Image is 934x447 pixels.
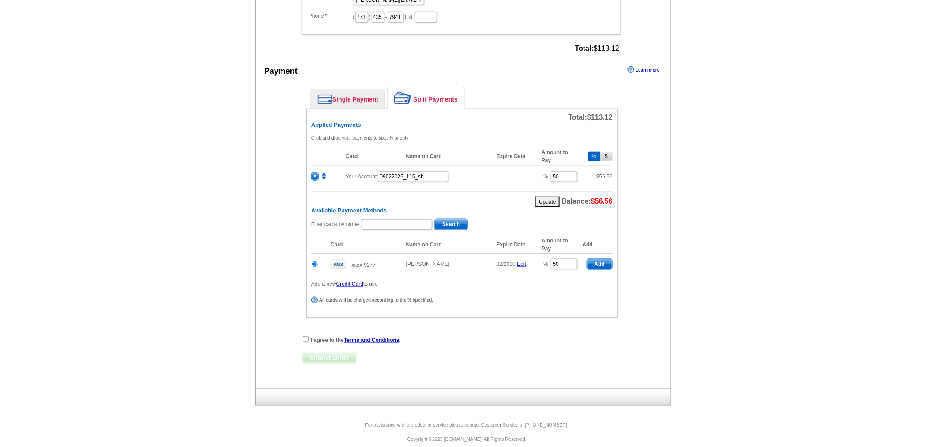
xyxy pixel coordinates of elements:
[311,134,613,142] p: Click and drag your payments to specify priority
[311,220,359,228] label: Filter cards by name
[311,337,401,343] strong: I agree to the .
[561,197,613,205] span: Balance:
[497,261,516,267] span: 02/2030
[435,219,467,230] span: Search
[591,197,613,205] span: $56.56
[341,166,537,187] td: Your Account
[320,172,328,180] img: move.png
[302,352,357,363] span: Submit Order
[628,66,659,73] a: Learn more
[587,259,612,269] span: Add
[264,65,298,77] div: Payment
[575,45,619,53] span: $113.12
[406,261,450,267] span: [PERSON_NAME]
[757,242,934,447] iframe: LiveChat chat widget
[587,114,613,121] span: $113.12
[306,10,616,23] dd: ( ) - Ext.
[312,173,318,180] span: ×
[311,207,613,214] h6: Available Payment Methods
[311,90,385,109] a: Single Payment
[318,95,332,104] img: single-payment.png
[537,236,582,254] th: Amount to Pay
[599,174,613,180] span: 56.56
[537,147,582,166] th: Amount to Pay
[588,152,601,161] button: %
[326,236,402,254] th: Card
[331,260,346,269] img: visa.gif
[311,172,319,181] button: ×
[492,236,537,254] th: Expire Date
[544,174,549,180] span: %
[492,147,537,166] th: Expire Date
[402,147,492,166] th: Name on Card
[587,258,613,270] button: Add
[388,87,464,109] a: Split Payments
[434,219,468,230] button: Search
[309,12,353,20] label: Phone
[569,114,613,121] span: Total:
[311,297,610,304] div: All cards will be charged according to the % specified.
[351,262,376,268] span: xxxx-9277
[583,236,613,254] th: Add
[517,261,527,267] a: Edit
[535,197,560,207] button: Update
[336,281,363,287] a: Credit Card
[402,236,492,254] th: Name on Card
[311,280,613,288] p: Add a new to use
[344,337,399,343] a: Terms and Conditions
[341,147,402,166] th: Card
[544,261,549,267] span: %
[311,121,613,129] h6: Applied Payments
[600,152,613,161] button: $
[378,171,448,182] input: PO #:
[596,174,613,180] span: $
[394,92,411,104] img: split-payment.png
[575,45,594,52] strong: Total:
